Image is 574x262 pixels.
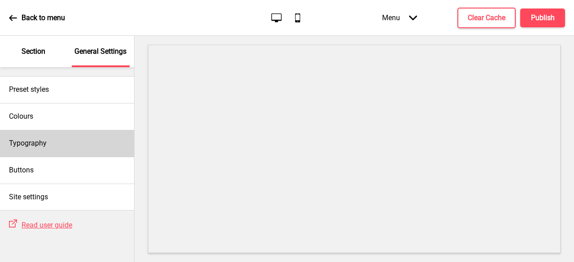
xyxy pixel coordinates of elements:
[9,6,65,30] a: Back to menu
[9,165,34,175] h4: Buttons
[9,112,33,121] h4: Colours
[520,9,565,27] button: Publish
[17,221,72,229] a: Read user guide
[373,4,426,31] div: Menu
[9,85,49,94] h4: Preset styles
[22,13,65,23] p: Back to menu
[457,8,516,28] button: Clear Cache
[468,13,505,23] h4: Clear Cache
[531,13,555,23] h4: Publish
[9,138,47,148] h4: Typography
[22,221,72,229] span: Read user guide
[74,47,126,56] p: General Settings
[9,192,48,202] h4: Site settings
[22,47,45,56] p: Section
